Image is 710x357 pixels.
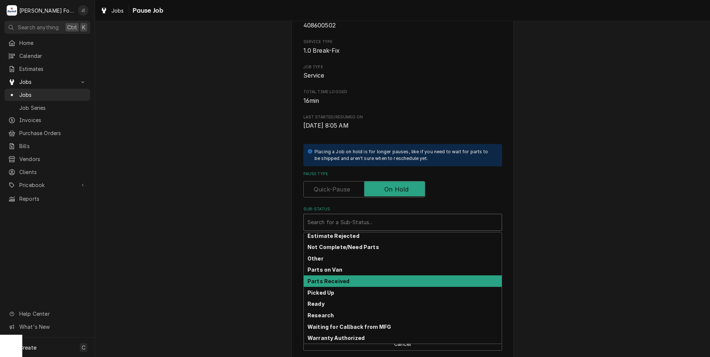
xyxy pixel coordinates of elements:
span: 16min [303,97,319,104]
span: Jobs [111,7,124,14]
strong: Picked Up [307,289,334,296]
span: Total Time Logged [303,96,502,105]
span: 1.0 Break-Fix [303,47,340,54]
span: Corrigo ID [303,21,502,30]
strong: Research [307,312,334,318]
span: Invoices [19,116,87,124]
label: Sub-Status [303,206,502,212]
div: [PERSON_NAME] Food Equipment Service [19,7,74,14]
div: Total Time Logged [303,89,502,105]
strong: Other [307,255,323,262]
span: Job Type [303,71,502,80]
a: Clients [4,166,90,178]
span: Clients [19,168,87,176]
div: Service Type [303,39,502,55]
a: Calendar [4,50,90,62]
strong: Estimate Rejected [307,233,359,239]
a: Jobs [4,89,90,101]
a: Bills [4,140,90,152]
span: Jobs [19,91,87,99]
span: Bills [19,142,87,150]
div: J( [78,5,88,16]
a: Estimates [4,63,90,75]
button: Search anythingCtrlK [4,21,90,34]
span: Service [303,72,325,79]
div: M [7,5,17,16]
span: Last Started/Resumed On [303,114,502,120]
div: Pause Type [303,171,502,197]
span: Job Type [303,64,502,70]
strong: Not Complete/Need Parts [307,244,379,250]
strong: Parts Received [307,278,349,284]
span: Service Type [303,39,502,45]
div: Sub-Status [303,206,502,230]
div: Job Type [303,64,502,80]
span: 408600502 [303,22,336,29]
span: Search anything [18,23,59,31]
span: Help Center [19,310,86,318]
a: Go to What's New [4,321,90,333]
span: Ctrl [67,23,77,31]
span: Jobs [19,78,75,86]
a: Go to Jobs [4,76,90,88]
a: Job Series [4,102,90,114]
span: Total Time Logged [303,89,502,95]
div: Jeff Debigare (109)'s Avatar [78,5,88,16]
span: K [82,23,85,31]
strong: Ready [307,301,325,307]
a: Jobs [97,4,127,17]
div: Placing a Job on hold is for longer pauses, like if you need to wait for parts to be shipped and ... [315,148,495,162]
div: Last Started/Resumed On [303,114,502,130]
div: Corrigo ID [303,14,502,30]
span: Estimates [19,65,87,73]
span: Pricebook [19,181,75,189]
a: Go to Help Center [4,308,90,320]
span: Service Type [303,46,502,55]
span: Pause Job [130,6,163,16]
a: Home [4,37,90,49]
span: What's New [19,323,86,331]
strong: Waiting for Callback from MFG [307,324,391,330]
span: Purchase Orders [19,129,87,137]
strong: Warranty Authorized [307,335,365,341]
span: Vendors [19,155,87,163]
a: Reports [4,193,90,205]
span: [DATE] 8:05 AM [303,122,349,129]
span: C [82,344,85,351]
a: Go to Pricebook [4,179,90,191]
span: Create [19,344,36,351]
span: Calendar [19,52,87,60]
a: Invoices [4,114,90,126]
label: Pause Type [303,171,502,177]
div: Marshall Food Equipment Service's Avatar [7,5,17,16]
a: Vendors [4,153,90,165]
span: Reports [19,195,87,203]
span: Job Series [19,104,87,112]
span: Last Started/Resumed On [303,121,502,130]
strong: Parts on Van [307,266,342,273]
a: Purchase Orders [4,127,90,139]
span: Home [19,39,87,47]
button: Cancel [303,337,502,351]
